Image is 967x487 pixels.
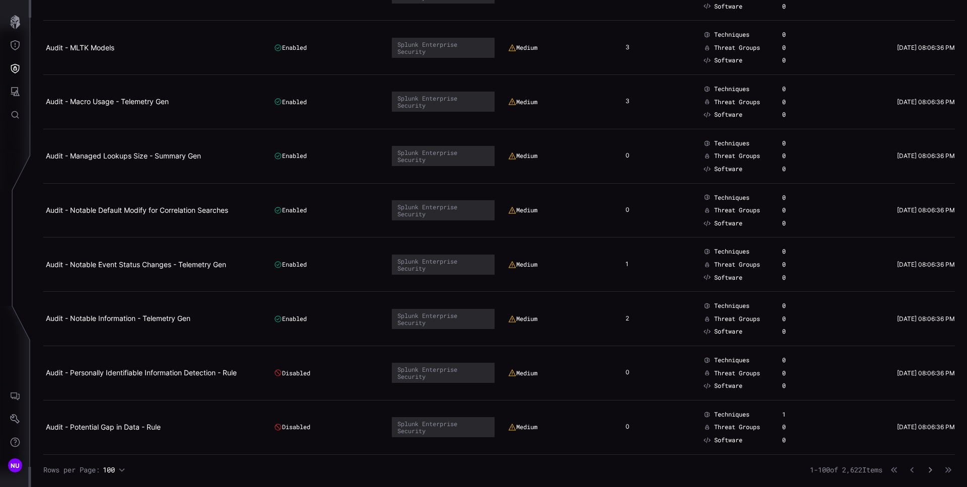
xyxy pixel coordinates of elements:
div: Medium [508,261,537,269]
a: Audit - Potential Gap in Data - Rule [46,423,161,431]
a: Audit - Notable Event Status Changes - Telemetry Gen [46,260,226,269]
time: [DATE] 08:06:36 PM [897,152,955,159]
div: Splunk Enterprise Security [397,258,489,272]
button: NU [1,454,30,477]
div: Enabled [274,315,307,323]
time: [DATE] 08:06:36 PM [897,261,955,268]
button: Last Page [942,465,955,475]
div: 0 [782,31,814,39]
a: Audit - Managed Lookups Size - Summary Gen [46,151,201,160]
span: Techniques [714,194,749,202]
div: Splunk Enterprise Security [397,95,489,109]
div: Medium [508,152,537,160]
span: Threat Groups [714,98,760,106]
button: Next Page [924,465,937,475]
div: Disabled [274,369,310,377]
span: Software [714,111,742,119]
div: Medium [508,423,537,431]
a: Audit - MLTK Models [46,43,114,52]
div: 2 [626,314,641,323]
time: [DATE] 08:06:36 PM [897,98,955,106]
div: 0 [782,382,814,390]
div: 0 [782,369,814,377]
div: Splunk Enterprise Security [397,366,489,380]
button: 100 [102,465,126,475]
div: Enabled [274,261,307,269]
div: Medium [508,369,537,377]
span: Software [714,56,742,64]
div: Medium [508,44,537,52]
span: Threat Groups [714,369,760,377]
span: Threat Groups [714,44,760,52]
div: 0 [782,152,814,160]
span: Threat Groups [714,206,760,214]
div: 3 [626,43,641,52]
div: Enabled [274,206,307,214]
div: 0 [782,206,814,214]
span: Software [714,219,742,227]
span: Techniques [714,356,749,364]
time: [DATE] 08:06:36 PM [897,369,955,377]
span: Software [714,274,742,282]
div: 0 [782,274,814,282]
div: Splunk Enterprise Security [397,149,489,163]
span: Techniques [714,248,749,256]
div: 0 [782,261,814,269]
div: 0 [782,165,814,173]
span: Techniques [714,85,749,93]
div: 0 [626,368,641,377]
div: 0 [782,423,814,431]
span: Software [714,165,742,173]
span: Threat Groups [714,261,760,269]
div: Enabled [274,44,307,52]
div: Medium [508,206,537,214]
div: 3 [626,97,641,106]
div: Splunk Enterprise Security [397,41,489,55]
span: 1 - 100 of 2,622 Items [810,465,882,474]
time: [DATE] 08:06:36 PM [897,44,955,51]
div: Disabled [274,423,310,431]
div: 0 [626,151,641,160]
div: Splunk Enterprise Security [397,203,489,217]
div: Enabled [274,98,307,106]
span: Techniques [714,411,749,419]
span: Techniques [714,302,749,310]
div: 1 [782,411,814,419]
span: Threat Groups [714,423,760,431]
div: 0 [782,3,814,11]
span: Software [714,382,742,390]
div: Medium [508,98,537,106]
span: Threat Groups [714,315,760,323]
div: 0 [626,423,641,432]
button: First Page [887,465,901,475]
span: Software [714,436,742,444]
div: 0 [782,315,814,323]
span: Software [714,328,742,336]
a: Audit - Notable Default Modify for Correlation Searches [46,206,228,214]
div: 0 [782,194,814,202]
div: 0 [782,111,814,119]
a: Audit - Notable Information - Telemetry Gen [46,314,190,322]
span: Techniques [714,139,749,147]
div: Splunk Enterprise Security [397,312,489,326]
div: 0 [626,206,641,215]
div: 0 [782,328,814,336]
div: 0 [782,44,814,52]
time: [DATE] 08:06:36 PM [897,423,955,431]
span: Threat Groups [714,152,760,160]
div: 0 [782,356,814,364]
time: [DATE] 08:06:36 PM [897,315,955,322]
time: [DATE] 08:06:36 PM [897,206,955,214]
span: Rows per Page: [43,465,100,474]
span: NU [11,460,20,471]
div: 0 [782,302,814,310]
div: 0 [782,139,814,147]
div: 0 [782,248,814,256]
div: Splunk Enterprise Security [397,420,489,434]
a: Audit - Personally Identifiable Information Detection - Rule [46,368,237,377]
button: Previous Page [906,465,919,475]
div: Enabled [274,152,307,160]
span: Techniques [714,31,749,39]
div: 0 [782,98,814,106]
div: Medium [508,315,537,323]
